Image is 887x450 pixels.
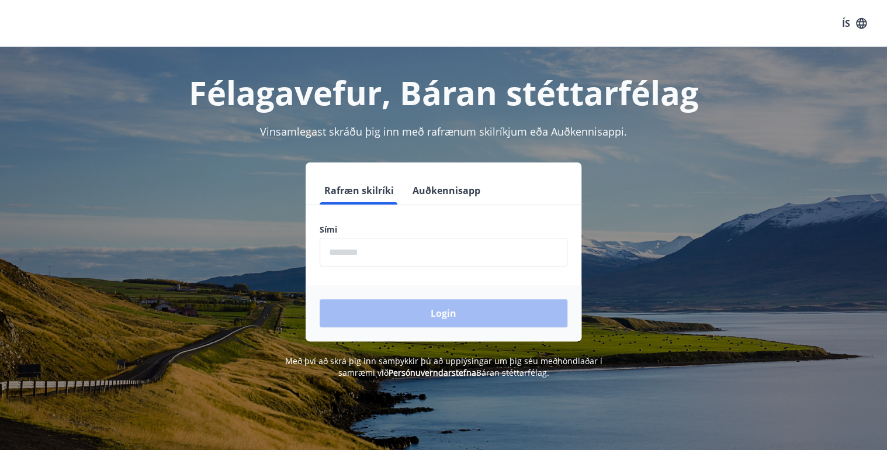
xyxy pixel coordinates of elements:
label: Sími [320,224,567,236]
span: Með því að skrá þig inn samþykkir þú að upplýsingar um þig séu meðhöndlaðar í samræmi við Báran s... [285,355,602,378]
a: Persónuverndarstefna [389,367,476,378]
button: Rafræn skilríki [320,176,399,205]
button: ÍS [836,13,873,34]
h1: Félagavefur, Báran stéttarfélag [37,70,850,115]
button: Auðkennisapp [408,176,485,205]
span: Vinsamlegast skráðu þig inn með rafrænum skilríkjum eða Auðkennisappi. [260,124,627,139]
